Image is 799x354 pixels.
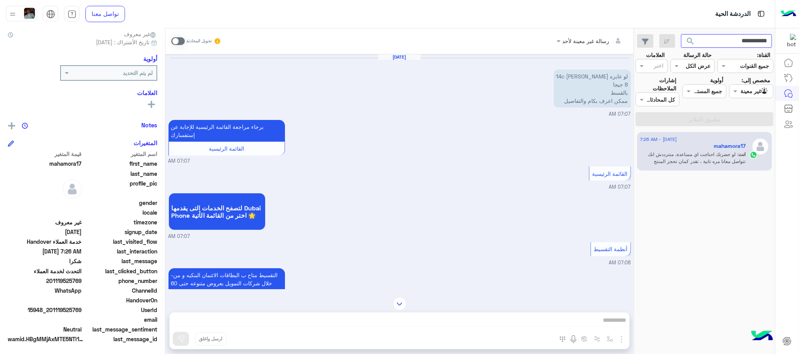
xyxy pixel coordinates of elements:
[134,139,157,146] h6: المتغيرات
[83,238,158,246] span: last_visited_flow
[85,6,125,22] a: تواصل معنا
[8,150,82,158] span: قيمة المتغير
[782,34,796,48] img: 1403182699927242
[636,76,677,93] label: إشارات الملاحظات
[83,257,158,265] span: last_message
[83,199,158,207] span: gender
[83,306,158,314] span: UserId
[195,332,227,345] button: ارسل واغلق
[8,208,82,217] span: null
[68,10,76,19] img: tab
[87,335,157,343] span: last_message_id
[172,204,262,219] span: لتصفح الخدمات التى يقدمها Dubai Phone اختر من القائمة الأتية 🌟
[750,151,757,159] img: WhatsApp
[8,9,17,19] img: profile
[654,61,665,71] div: اختر
[24,8,35,19] img: userImage
[83,325,158,333] span: last_message_sentiment
[8,296,82,304] span: null
[63,179,82,199] img: defaultAdmin.png
[83,316,158,324] span: email
[141,121,157,128] h6: Notes
[8,316,82,324] span: null
[83,150,158,158] span: اسم المتغير
[8,218,82,226] span: غير معروف
[742,76,770,84] label: مخصص إلى:
[8,160,82,168] span: mahamora17
[64,6,80,22] a: tab
[609,111,631,117] span: 07:07 AM
[715,9,750,19] p: الدردشة الحية
[83,277,158,285] span: phone_number
[749,323,776,350] img: hulul-logo.png
[8,228,82,236] span: 2025-08-29T04:07:47.304Z
[83,247,158,255] span: last_interaction
[8,257,82,265] span: شكرا
[609,260,631,265] span: 07:08 AM
[8,286,82,295] span: 2
[756,9,766,19] img: tab
[636,112,773,126] button: تطبيق الفلاتر
[757,51,770,59] label: القناة:
[592,170,627,177] span: القائمة الرئيسية
[96,38,149,46] span: تاريخ الأشتراك : [DATE]
[752,138,769,155] img: defaultAdmin.png
[781,6,796,22] img: Logo
[168,233,190,240] span: 07:07 AM
[8,335,85,343] span: wamid.HBgMMjAxMTE5NTI1NzY5FQIAEhggNDkyRThGMjNBQzBFMTc3MTk0NjYyNDA2MzVCNzRGOTQA
[46,10,55,19] img: tab
[209,145,244,152] span: القائمة الرئيسية
[646,51,665,59] label: العلامات
[378,54,421,60] h6: [DATE]
[609,184,631,190] span: 07:07 AM
[83,228,158,236] span: signup_date
[8,267,82,275] span: التحدث لخدمة العملاء
[554,69,631,108] p: 29/8/2025, 7:07 AM
[83,179,158,197] span: profile_pic
[8,247,82,255] span: 2025-08-29T04:26:15.22Z
[83,170,158,178] span: last_name
[83,160,158,168] span: first_name
[739,151,746,157] span: انت
[83,267,158,275] span: last_clicked_button
[83,296,158,304] span: HandoverOn
[8,89,157,96] h6: العلامات
[8,122,15,129] img: add
[143,55,157,62] h6: أولوية
[8,325,82,333] span: 0
[393,297,406,311] img: scroll
[83,286,158,295] span: ChannelId
[714,143,746,149] h5: mahamora17
[681,34,700,51] button: search
[168,120,285,142] p: 29/8/2025, 7:07 AM
[8,199,82,207] span: null
[8,277,82,285] span: 201119525769
[594,246,627,252] span: أنظمة التقسيط
[8,238,82,246] span: Handover خدمة العملاء
[640,151,746,206] span: لو حضرتك احتاجت اي مساعدة، متترددش انك تتواصل معانا مره تانية ، تقدر كمان تحجز المنتج المناسب لحض...
[22,123,28,129] img: notes
[186,38,212,44] small: تحويل المحادثة
[640,136,677,143] span: [DATE] - 7:26 AM
[83,218,158,226] span: timezone
[124,30,157,38] span: غير معروف
[683,51,712,59] label: حالة الرسالة
[83,208,158,217] span: locale
[710,76,723,84] label: أولوية
[168,158,190,165] span: 07:07 AM
[686,36,695,46] span: search
[8,306,82,314] span: 15948_201119525769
